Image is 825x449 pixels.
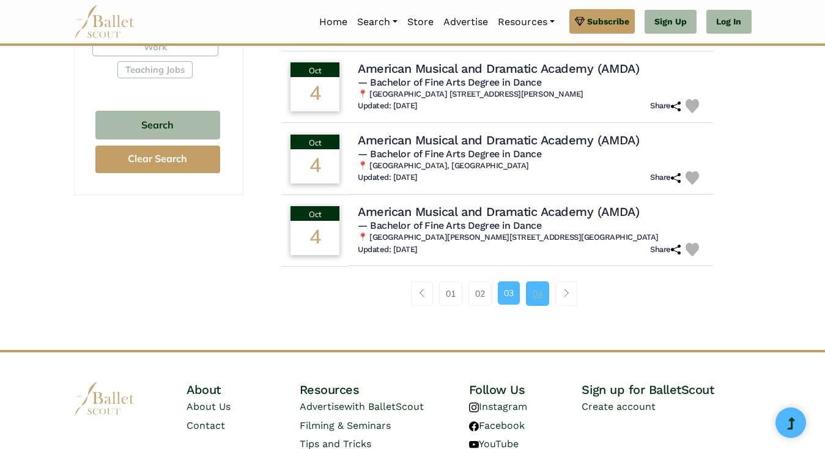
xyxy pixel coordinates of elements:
[650,101,681,111] h6: Share
[344,401,424,412] span: with BalletScout
[493,9,560,35] a: Resources
[74,382,135,415] img: logo
[582,401,656,412] a: Create account
[582,382,751,398] h4: Sign up for BalletScout
[587,15,629,28] span: Subscribe
[95,146,220,173] button: Clear Search
[358,204,639,220] h4: American Musical and Dramatic Academy (AMDA)
[358,232,704,243] h6: 📍 [GEOGRAPHIC_DATA][PERSON_NAME][STREET_ADDRESS][GEOGRAPHIC_DATA]
[706,10,751,34] a: Log In
[358,61,639,76] h4: American Musical and Dramatic Academy (AMDA)
[352,9,402,35] a: Search
[187,382,300,398] h4: About
[358,148,541,160] span: — Bachelor of Fine Arts Degree in Dance
[358,220,541,231] span: — Bachelor of Fine Arts Degree in Dance
[439,281,462,306] a: 01
[358,161,704,171] h6: 📍 [GEOGRAPHIC_DATA], [GEOGRAPHIC_DATA]
[300,382,469,398] h4: Resources
[498,281,520,305] a: 03
[438,9,493,35] a: Advertise
[187,401,231,412] a: About Us
[526,281,549,306] a: 04
[469,382,582,398] h4: Follow Us
[645,10,697,34] a: Sign Up
[358,76,541,88] span: — Bachelor of Fine Arts Degree in Dance
[469,403,479,412] img: instagram logo
[650,245,681,255] h6: Share
[358,132,639,148] h4: American Musical and Dramatic Academy (AMDA)
[469,421,479,431] img: facebook logo
[314,9,352,35] a: Home
[290,135,339,149] div: Oct
[290,206,339,221] div: Oct
[468,281,492,306] a: 02
[358,245,418,255] h6: Updated: [DATE]
[290,77,339,111] div: 4
[358,173,418,183] h6: Updated: [DATE]
[187,420,225,431] a: Contact
[300,401,424,412] a: Advertisewith BalletScout
[95,111,220,139] button: Search
[300,420,391,431] a: Filming & Seminars
[411,281,584,306] nav: Page navigation example
[469,420,525,431] a: Facebook
[469,401,527,412] a: Instagram
[575,15,585,28] img: gem.svg
[358,101,418,111] h6: Updated: [DATE]
[290,149,339,184] div: 4
[290,221,339,255] div: 4
[650,173,681,183] h6: Share
[358,89,704,100] h6: 📍 [GEOGRAPHIC_DATA] [STREET_ADDRESS][PERSON_NAME]
[402,9,438,35] a: Store
[290,62,339,77] div: Oct
[569,9,635,34] a: Subscribe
